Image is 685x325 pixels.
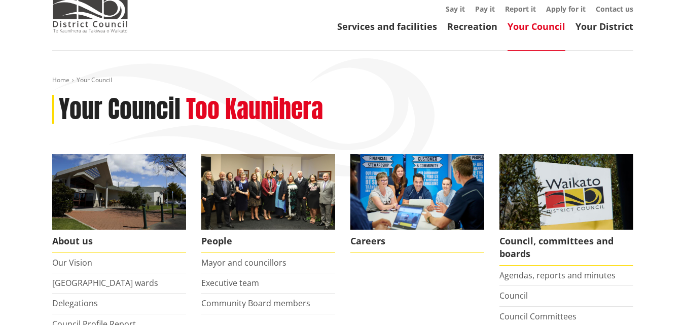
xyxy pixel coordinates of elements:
a: Contact us [596,4,633,14]
a: Community Board members [201,298,310,309]
span: Careers [350,230,484,253]
span: Council, committees and boards [499,230,633,266]
a: Executive team [201,277,259,288]
a: Home [52,76,69,84]
a: [GEOGRAPHIC_DATA] wards [52,277,158,288]
img: Office staff in meeting - Career page [350,154,484,230]
a: Waikato-District-Council-sign Council, committees and boards [499,154,633,266]
nav: breadcrumb [52,76,633,85]
a: Your Council [508,20,565,32]
img: Waikato-District-Council-sign [499,154,633,230]
a: Delegations [52,298,98,309]
h1: Your Council [59,95,181,124]
span: About us [52,230,186,253]
a: Say it [446,4,465,14]
a: Agendas, reports and minutes [499,270,616,281]
a: Council [499,290,528,301]
a: Report it [505,4,536,14]
a: Careers [350,154,484,253]
img: WDC Building 0015 [52,154,186,230]
a: Recreation [447,20,497,32]
a: Your District [575,20,633,32]
a: Pay it [475,4,495,14]
a: WDC Building 0015 About us [52,154,186,253]
span: Your Council [77,76,112,84]
a: Council Committees [499,311,576,322]
iframe: Messenger Launcher [638,282,675,319]
h2: Too Kaunihera [186,95,323,124]
a: Our Vision [52,257,92,268]
a: 2022 Council People [201,154,335,253]
span: People [201,230,335,253]
a: Mayor and councillors [201,257,286,268]
a: Services and facilities [337,20,437,32]
img: 2022 Council [201,154,335,230]
a: Apply for it [546,4,586,14]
